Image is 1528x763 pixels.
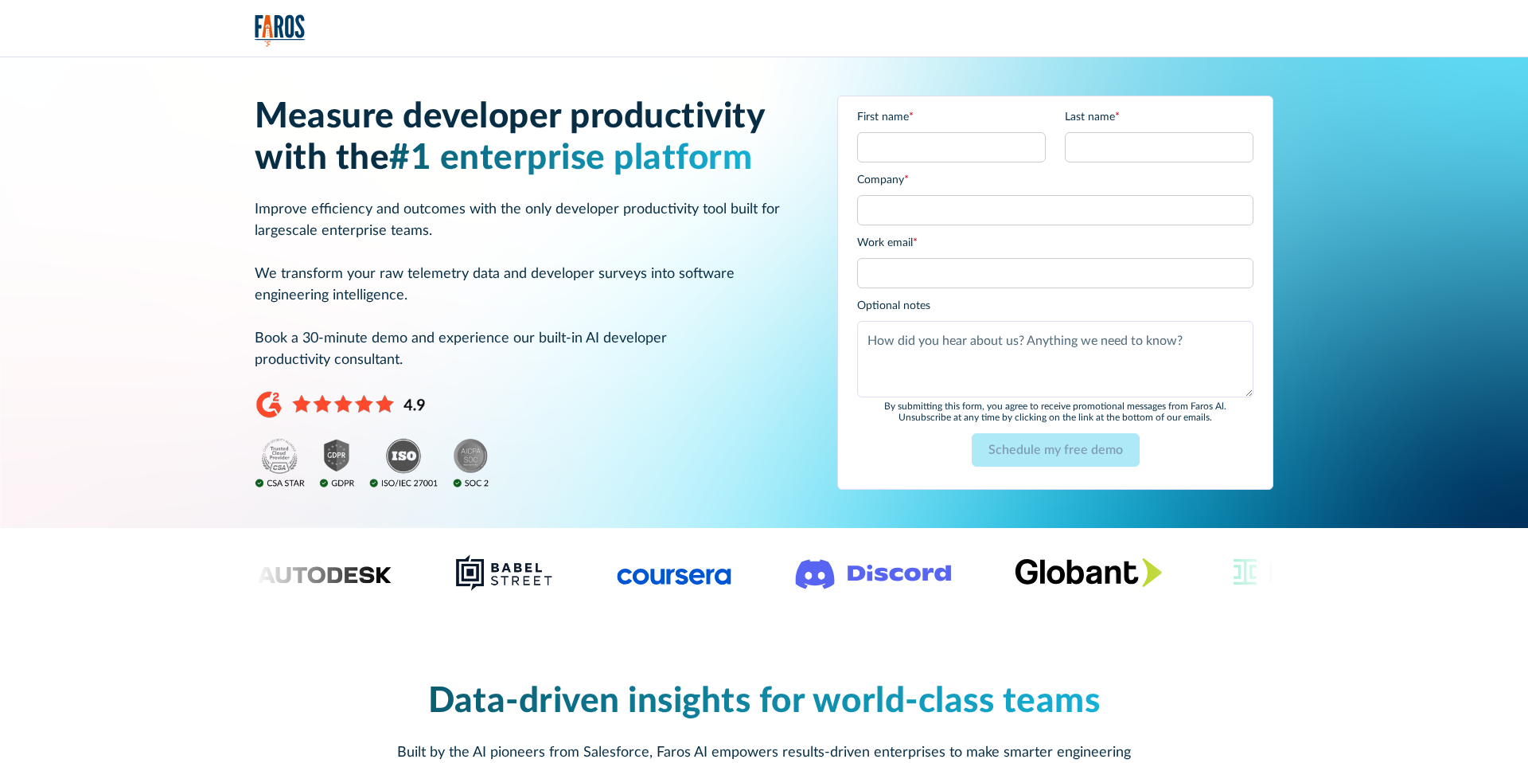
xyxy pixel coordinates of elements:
span: Data-driven insights for world-class teams [428,684,1100,719]
h1: Measure developer productivity with the [255,96,799,181]
span: #1 enterprise platform [389,141,752,176]
p: Improve efficiency and outcomes with the only developer productivity tool built for largescale en... [255,199,799,371]
img: 4.9 stars on G2 [255,390,426,419]
img: Globant's logo [1015,558,1162,587]
label: Company [857,172,1253,189]
label: Work email [857,235,1253,252]
div: By submitting this form, you agree to receive promotional messages from Faros Al. Unsubscribe at ... [857,401,1253,424]
img: Babel Street logo png [455,554,553,592]
a: home [255,14,306,47]
img: Logo of the communication platform Discord. [795,556,951,589]
label: Last name [1065,109,1253,126]
img: Logo of the analytics and reporting company Faros. [255,14,306,47]
img: Logo of the online learning platform Coursera. [617,560,731,585]
form: Email Form [857,109,1253,476]
img: ISO, GDPR, SOC2, and CSA Star compliance badges [255,438,489,489]
label: Optional notes [857,298,1253,315]
label: First name [857,109,1046,126]
img: Logo of the design software company Autodesk. [226,561,392,583]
